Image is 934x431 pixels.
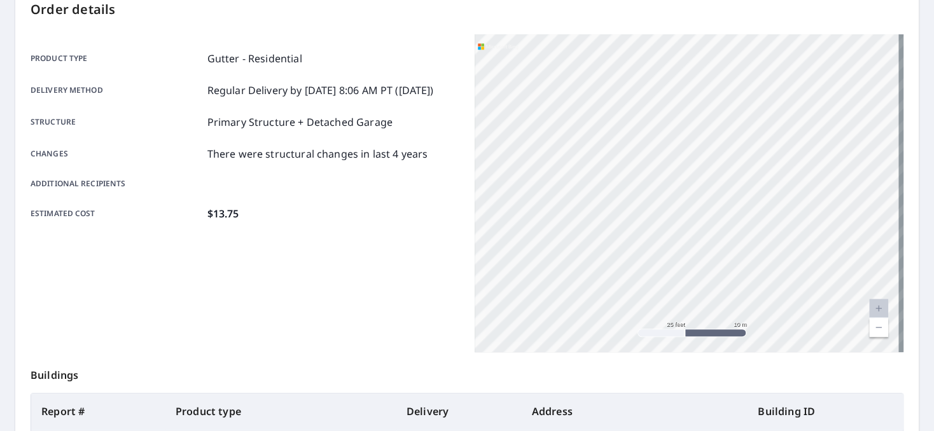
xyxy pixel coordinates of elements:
[31,393,165,429] th: Report #
[31,114,202,130] p: Structure
[31,51,202,66] p: Product type
[31,83,202,98] p: Delivery method
[31,146,202,161] p: Changes
[207,83,434,98] p: Regular Delivery by [DATE] 8:06 AM PT ([DATE])
[207,51,302,66] p: Gutter - Residential
[869,299,888,318] a: Current Level 20, Zoom In Disabled
[207,146,428,161] p: There were structural changes in last 4 years
[396,393,522,429] th: Delivery
[207,206,239,221] p: $13.75
[165,393,396,429] th: Product type
[31,178,202,189] p: Additional recipients
[31,352,903,393] p: Buildings
[748,393,903,429] th: Building ID
[869,318,888,337] a: Current Level 20, Zoom Out
[522,393,748,429] th: Address
[207,114,393,130] p: Primary Structure + Detached Garage
[31,206,202,221] p: Estimated cost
